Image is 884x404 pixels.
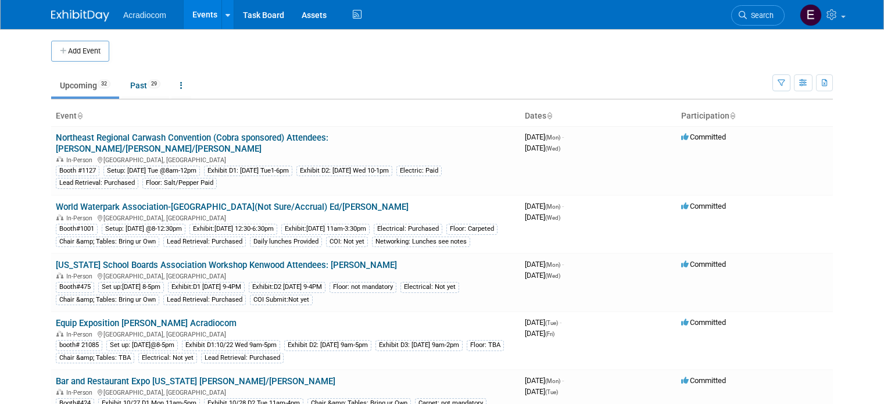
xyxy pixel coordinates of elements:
[545,273,560,279] span: (Wed)
[56,273,63,278] img: In-Person Event
[103,166,200,176] div: Setup: [DATE] Tue @8am-12pm
[66,389,96,396] span: In-Person
[396,166,442,176] div: Electric: Paid
[525,213,560,221] span: [DATE]
[525,144,560,152] span: [DATE]
[560,318,561,327] span: -
[51,106,520,126] th: Event
[546,111,552,120] a: Sort by Start Date
[281,224,370,234] div: Exhibit:[DATE] 11am-3:30pm
[800,4,822,26] img: Elizabeth Martinez
[56,376,335,387] a: Bar and Restaurant Expo [US_STATE] [PERSON_NAME]/[PERSON_NAME]
[168,282,245,292] div: Exhibit:D1 [DATE] 9-4PM
[56,260,397,270] a: [US_STATE] School Boards Association Workshop Kenwood Attendees: [PERSON_NAME]
[51,74,119,96] a: Upcoming32
[189,224,277,234] div: Exhibit:[DATE] 12:30-6:30pm
[525,329,554,338] span: [DATE]
[284,340,371,351] div: Exhibit D2: [DATE] 9am-5pm
[681,318,726,327] span: Committed
[446,224,498,234] div: Floor: Carpeted
[51,41,109,62] button: Add Event
[102,224,185,234] div: Setup: [DATE] @8-12:30pm
[525,271,560,280] span: [DATE]
[56,166,99,176] div: Booth #1127
[545,214,560,221] span: (Wed)
[545,145,560,152] span: (Wed)
[249,282,325,292] div: Exhibit:D2 [DATE] 9-4PM
[562,133,564,141] span: -
[56,271,516,280] div: [GEOGRAPHIC_DATA], [GEOGRAPHIC_DATA]
[56,213,516,222] div: [GEOGRAPHIC_DATA], [GEOGRAPHIC_DATA]
[56,178,138,188] div: Lead Retrieval: Purchased
[56,353,134,363] div: Chair &amp; Tables: TBA
[106,340,178,351] div: Set up: [DATE]@8-5pm
[163,237,246,247] div: Lead Retrieval: Purchased
[56,224,98,234] div: Booth#1001
[467,340,504,351] div: Floor: TBA
[545,203,560,210] span: (Mon)
[121,74,169,96] a: Past29
[56,329,516,338] div: [GEOGRAPHIC_DATA], [GEOGRAPHIC_DATA]
[562,202,564,210] span: -
[51,10,109,22] img: ExhibitDay
[326,237,368,247] div: COI: Not yet
[296,166,392,176] div: Exhibit D2: [DATE] Wed 10-1pm
[98,80,110,88] span: 32
[681,376,726,385] span: Committed
[520,106,677,126] th: Dates
[525,133,564,141] span: [DATE]
[525,376,564,385] span: [DATE]
[148,80,160,88] span: 29
[77,111,83,120] a: Sort by Event Name
[56,318,237,328] a: Equip Exposition [PERSON_NAME] Acradiocom
[56,202,409,212] a: World Waterpark Association-[GEOGRAPHIC_DATA](Not Sure/Accrual) Ed/[PERSON_NAME]
[545,262,560,268] span: (Mon)
[66,273,96,280] span: In-Person
[562,376,564,385] span: -
[330,282,396,292] div: Floor: not mandatory
[525,318,561,327] span: [DATE]
[163,295,246,305] div: Lead Retrieval: Purchased
[56,387,516,396] div: [GEOGRAPHIC_DATA], [GEOGRAPHIC_DATA]
[250,237,322,247] div: Daily lunches Provided
[681,133,726,141] span: Committed
[66,331,96,338] span: In-Person
[56,237,159,247] div: Chair &amp; Tables: Bring ur Own
[545,378,560,384] span: (Mon)
[545,331,554,337] span: (Fri)
[56,331,63,337] img: In-Person Event
[182,340,280,351] div: Exhibit D1:10/22 Wed 9am-5pm
[66,156,96,164] span: In-Person
[123,10,166,20] span: Acradiocom
[98,282,164,292] div: Set up:[DATE] 8-5pm
[525,387,558,396] span: [DATE]
[729,111,735,120] a: Sort by Participation Type
[562,260,564,269] span: -
[56,133,328,154] a: Northeast Regional Carwash Convention (Cobra sponsored) Attendees: [PERSON_NAME]/[PERSON_NAME]/[P...
[142,178,217,188] div: Floor: Salt/Pepper Paid
[56,295,159,305] div: Chair &amp; Tables: Bring ur Own
[56,389,63,395] img: In-Person Event
[747,11,774,20] span: Search
[375,340,463,351] div: Exhibit D3: [DATE] 9am-2pm
[56,156,63,162] img: In-Person Event
[545,320,558,326] span: (Tue)
[204,166,292,176] div: Exhibit D1: [DATE] Tue1-6pm
[138,353,197,363] div: Electrical: Not yet
[545,389,558,395] span: (Tue)
[525,260,564,269] span: [DATE]
[250,295,313,305] div: COI Submit:Not yet
[201,353,284,363] div: Lead Retrieval: Purchased
[56,155,516,164] div: [GEOGRAPHIC_DATA], [GEOGRAPHIC_DATA]
[56,340,102,351] div: booth# 21085
[56,214,63,220] img: In-Person Event
[545,134,560,141] span: (Mon)
[56,282,94,292] div: Booth#475
[66,214,96,222] span: In-Person
[681,202,726,210] span: Committed
[677,106,833,126] th: Participation
[525,202,564,210] span: [DATE]
[731,5,785,26] a: Search
[400,282,459,292] div: Electrical: Not yet
[374,224,442,234] div: Electrical: Purchased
